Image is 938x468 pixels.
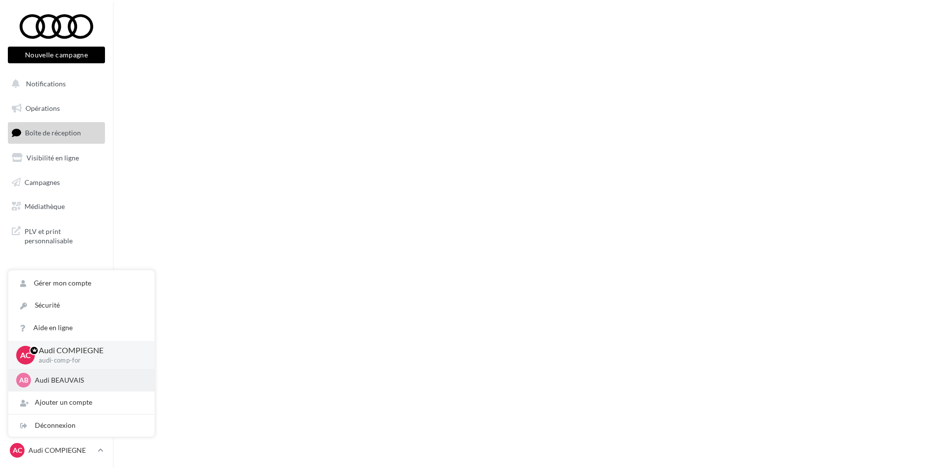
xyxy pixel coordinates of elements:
[35,375,143,385] p: Audi BEAUVAIS
[20,349,31,361] span: AC
[26,154,79,162] span: Visibilité en ligne
[8,415,155,437] div: Déconnexion
[6,74,103,94] button: Notifications
[39,345,139,356] p: Audi COMPIEGNE
[26,79,66,88] span: Notifications
[19,375,28,385] span: AB
[8,47,105,63] button: Nouvelle campagne
[25,225,101,246] span: PLV et print personnalisable
[6,122,107,143] a: Boîte de réception
[6,148,107,168] a: Visibilité en ligne
[8,294,155,316] a: Sécurité
[6,221,107,250] a: PLV et print personnalisable
[13,445,22,455] span: AC
[8,391,155,414] div: Ajouter un compte
[25,178,60,186] span: Campagnes
[25,202,65,210] span: Médiathèque
[6,172,107,193] a: Campagnes
[8,272,155,294] a: Gérer mon compte
[6,98,107,119] a: Opérations
[39,356,139,365] p: audi-comp-for
[6,196,107,217] a: Médiathèque
[8,441,105,460] a: AC Audi COMPIEGNE
[28,445,94,455] p: Audi COMPIEGNE
[25,129,81,137] span: Boîte de réception
[26,104,60,112] span: Opérations
[8,317,155,339] a: Aide en ligne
